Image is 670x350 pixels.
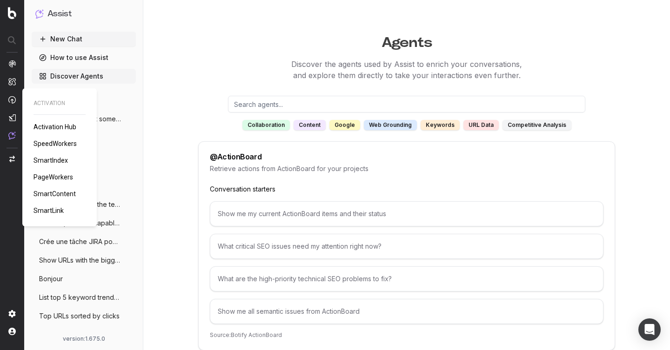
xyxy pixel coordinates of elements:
[9,156,15,162] img: Switch project
[33,156,72,165] a: SmartIndex
[32,327,136,342] button: Explain why my website lost traffic duri
[32,234,136,249] button: Crée une tâche JIRA pour corriger le tit
[33,206,67,215] a: SmartLink
[39,330,121,339] span: Explain why my website lost traffic duri
[8,96,16,104] img: Activation
[210,153,261,160] div: @ ActionBoard
[210,185,603,194] p: Conversation starters
[33,189,80,198] a: SmartContent
[33,122,80,132] a: Activation Hub
[32,290,136,305] button: List top 5 keyword trends march vs april
[33,190,76,198] span: SmartContent
[33,172,77,182] a: PageWorkers
[32,50,136,65] a: How to use Assist
[143,59,670,81] p: Discover the agents used by Assist to enrich your conversations, and explore them directly to tak...
[33,123,76,131] span: Activation Hub
[33,140,77,147] span: SpeedWorkers
[33,157,68,164] span: SmartIndex
[364,120,417,130] div: web grounding
[8,132,16,139] img: Assist
[210,331,603,339] p: Source: Botify ActionBoard
[39,293,121,302] span: List top 5 keyword trends march vs april
[421,120,460,130] div: keywords
[35,9,44,18] img: Assist
[8,7,16,19] img: Botify logo
[8,78,16,86] img: Intelligence
[228,96,585,112] input: Search agents...
[210,266,603,291] div: What are the high-priority technical SEO problems to fix?
[8,310,16,317] img: Setting
[210,164,603,173] p: Retrieve actions from ActionBoard for your projects
[638,318,661,341] div: Open Intercom Messenger
[39,237,121,246] span: Crée une tâche JIRA pour corriger le tit
[32,32,136,46] button: New Chat
[210,201,603,226] div: Show me my current ActionBoard items and their status
[33,139,80,148] a: SpeedWorkers
[294,120,326,130] div: content
[33,99,86,107] span: ACTIVATION
[502,120,571,130] div: competitive analysis
[39,311,120,321] span: Top URLs sorted by clicks
[32,69,136,84] a: Discover Agents
[32,253,136,268] button: Show URLs with the biggest drop in impre
[143,30,670,51] h1: Agents
[8,60,16,67] img: Analytics
[35,335,132,343] div: version: 1.675.0
[210,299,603,324] div: Show me all semantic issues from ActionBoard
[39,274,63,284] span: Bonjour
[32,309,136,324] button: Top URLs sorted by clicks
[32,271,136,286] button: Bonjour
[35,7,132,20] button: Assist
[39,256,121,265] span: Show URLs with the biggest drop in impre
[33,173,73,181] span: PageWorkers
[329,120,360,130] div: google
[8,328,16,335] img: My account
[242,120,290,130] div: collaboration
[47,7,72,20] h1: Assist
[210,234,603,259] div: What critical SEO issues need my attention right now?
[463,120,499,130] div: URL data
[8,114,16,121] img: Studio
[33,207,64,214] span: SmartLink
